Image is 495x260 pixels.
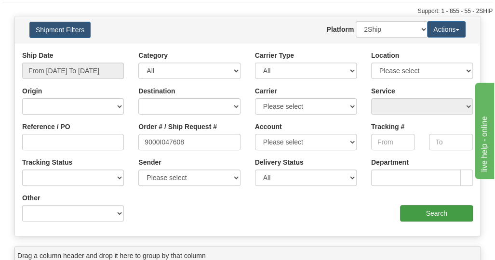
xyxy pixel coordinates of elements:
[371,157,409,167] label: Department
[255,157,304,167] label: Delivery Status
[326,25,354,34] label: Platform
[138,157,161,167] label: Sender
[7,6,89,17] div: live help - online
[22,122,70,131] label: Reference / PO
[22,193,40,203] label: Other
[371,51,399,60] label: Location
[255,86,277,96] label: Carrier
[473,81,494,179] iframe: chat widget
[427,21,466,38] button: Actions
[138,86,175,96] label: Destination
[255,122,282,131] label: Account
[138,122,217,131] label: Order # / Ship Request #
[138,51,168,60] label: Category
[371,122,404,131] label: Tracking #
[22,157,72,167] label: Tracking Status
[371,86,395,96] label: Service
[255,51,294,60] label: Carrier Type
[2,7,493,15] div: Support: 1 - 855 - 55 - 2SHIP
[400,205,473,221] input: Search
[22,51,54,60] label: Ship Date
[29,22,91,38] button: Shipment Filters
[429,134,473,150] input: To
[22,86,42,96] label: Origin
[371,134,415,150] input: From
